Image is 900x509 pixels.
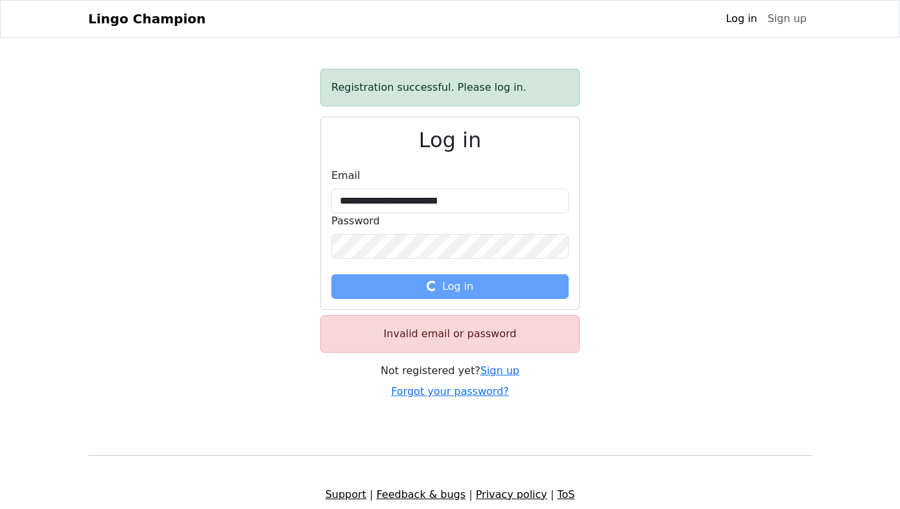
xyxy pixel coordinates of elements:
a: Privacy policy [476,488,547,501]
div: Not registered yet? [320,363,580,379]
h2: Log in [331,128,569,152]
a: Lingo Champion [88,6,206,32]
div: Registration successful. Please log in. [320,69,580,106]
a: Support [326,488,366,501]
div: | | | [80,487,820,503]
a: Sign up [763,6,812,32]
a: ToS [557,488,574,501]
a: Feedback & bugs [376,488,466,501]
label: Email [331,168,360,183]
a: Sign up [480,364,519,377]
div: Invalid email or password [320,315,580,353]
a: Log in [720,6,762,32]
a: Forgot your password? [391,385,509,397]
label: Password [331,213,380,229]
